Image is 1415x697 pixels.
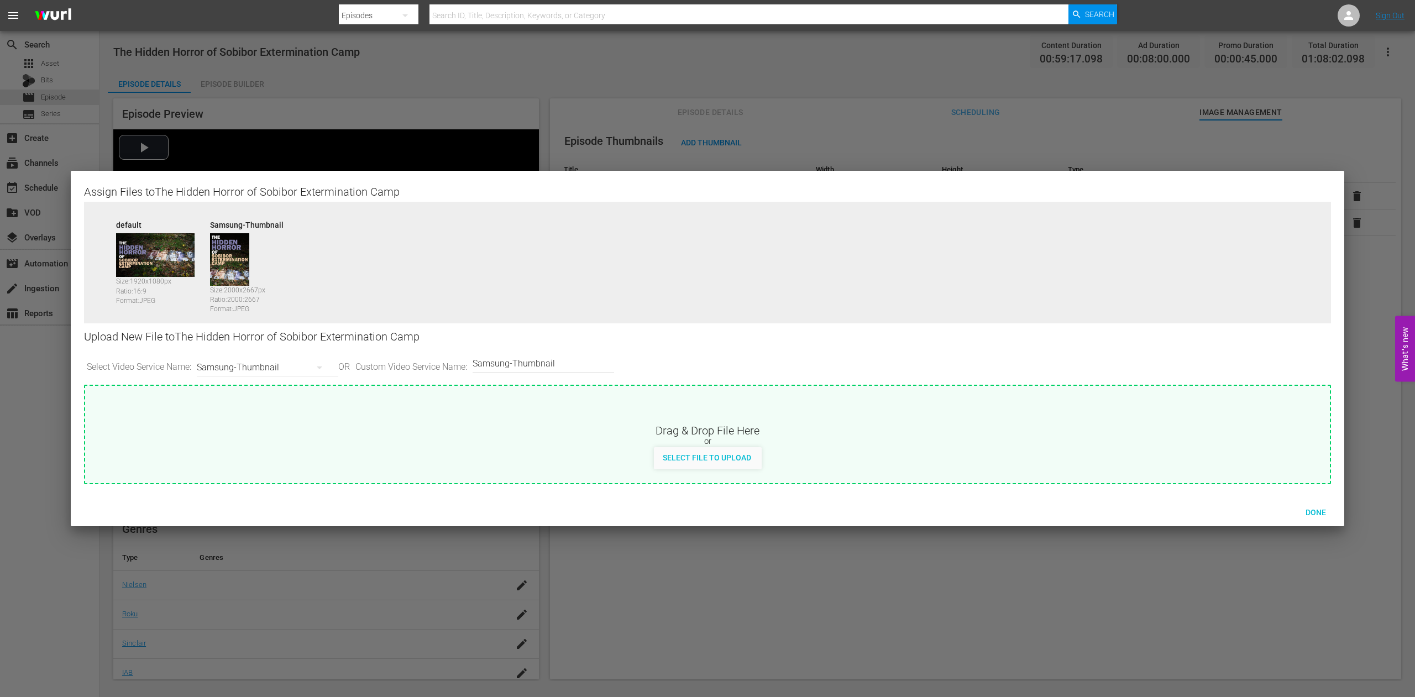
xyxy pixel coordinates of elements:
[353,361,470,374] span: Custom Video Service Name:
[7,9,20,22] span: menu
[210,286,298,309] div: Size: 2000 x 2667 px Ratio: 2000:2667 Format: JPEG
[116,219,205,227] div: default
[1291,502,1340,522] button: Done
[654,453,760,462] span: Select File to Upload
[85,436,1330,447] div: or
[197,352,333,383] div: Samsung-Thumbnail
[116,277,205,300] div: Size: 1920 x 1080 px Ratio: 16:9 Format: JPEG
[27,3,80,29] img: ans4CAIJ8jUAAAAAAAAAAAAAAAAAAAAAAAAgQb4GAAAAAAAAAAAAAAAAAAAAAAAAJMjXAAAAAAAAAAAAAAAAAAAAAAAAgAT5G...
[116,233,195,277] img: 88048245-default_v1.jpg
[1395,316,1415,381] button: Open Feedback Widget
[1068,4,1117,24] button: Search
[1297,508,1335,517] span: Done
[210,233,249,286] img: 88048245-Samsung-Thumbnail_v1.jpg
[84,323,1331,350] div: Upload New File to The Hidden Horror of Sobibor Extermination Camp
[1376,11,1404,20] a: Sign Out
[1085,4,1114,24] span: Search
[336,361,353,374] span: OR
[85,423,1330,436] div: Drag & Drop File Here
[654,447,760,467] button: Select File to Upload
[84,184,1331,197] div: Assign Files to The Hidden Horror of Sobibor Extermination Camp
[84,361,194,374] span: Select Video Service Name:
[210,219,298,227] div: Samsung-Thumbnail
